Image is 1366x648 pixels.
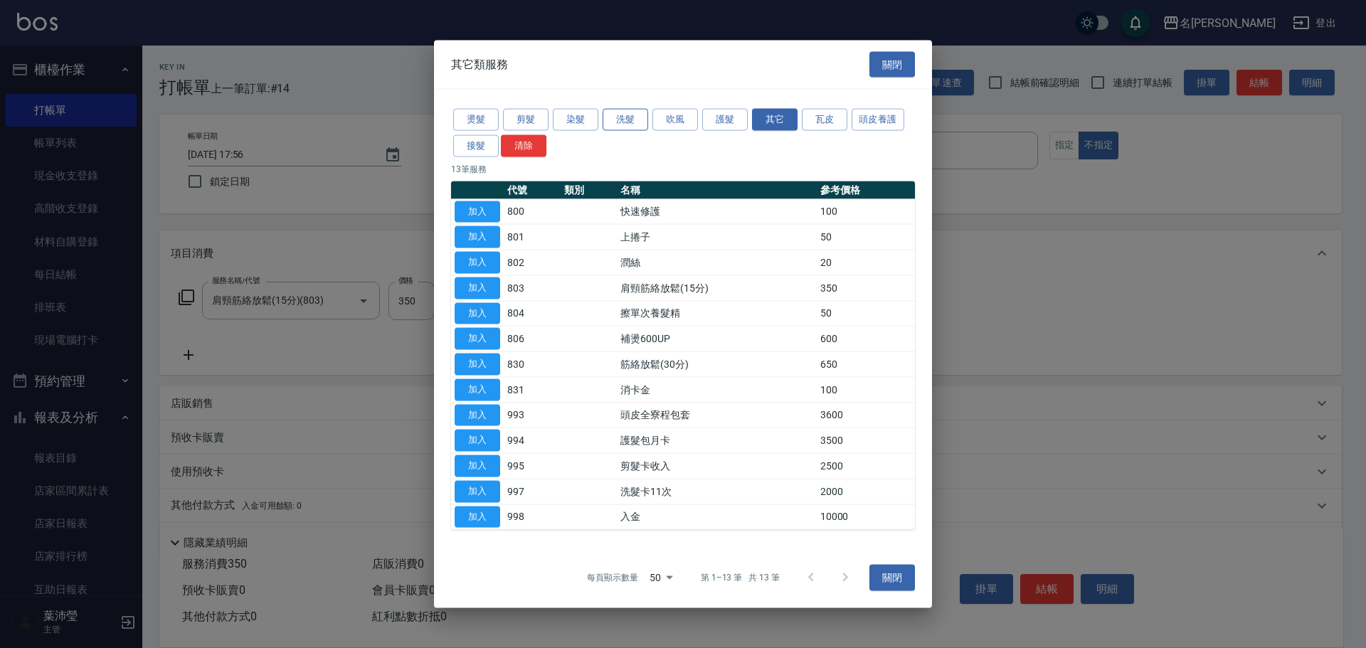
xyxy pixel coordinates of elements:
[561,181,618,199] th: 類別
[504,250,561,275] td: 802
[752,109,798,131] button: 其它
[503,109,549,131] button: 剪髮
[455,226,500,248] button: 加入
[617,479,816,504] td: 洗髮卡11次
[453,134,499,156] button: 接髮
[617,351,816,377] td: 筋絡放鬆(30分)
[455,430,500,452] button: 加入
[455,302,500,324] button: 加入
[455,252,500,274] button: 加入
[455,506,500,528] button: 加入
[617,250,816,275] td: 潤絲
[603,109,648,131] button: 洗髮
[455,328,500,350] button: 加入
[504,326,561,351] td: 806
[701,571,780,584] p: 第 1–13 筆 共 13 筆
[817,250,915,275] td: 20
[817,377,915,403] td: 100
[504,301,561,326] td: 804
[504,275,561,301] td: 803
[702,109,748,131] button: 護髮
[504,504,561,530] td: 998
[587,571,638,584] p: 每頁顯示數量
[617,181,816,199] th: 名稱
[817,504,915,530] td: 10000
[504,453,561,479] td: 995
[455,480,500,502] button: 加入
[817,427,915,453] td: 3500
[644,558,678,597] div: 50
[553,109,598,131] button: 染髮
[617,275,816,301] td: 肩頸筋絡放鬆(15分)
[869,51,915,78] button: 關閉
[817,301,915,326] td: 50
[617,326,816,351] td: 補燙600UP
[501,134,546,156] button: 清除
[504,199,561,225] td: 800
[817,181,915,199] th: 參考價格
[617,403,816,428] td: 頭皮全寮程包套
[869,565,915,591] button: 關閉
[504,181,561,199] th: 代號
[453,109,499,131] button: 燙髮
[617,377,816,403] td: 消卡金
[504,427,561,453] td: 994
[817,479,915,504] td: 2000
[504,479,561,504] td: 997
[652,109,698,131] button: 吹風
[455,455,500,477] button: 加入
[504,377,561,403] td: 831
[617,199,816,225] td: 快速修護
[617,504,816,530] td: 入金
[504,351,561,377] td: 830
[451,57,508,71] span: 其它類服務
[617,224,816,250] td: 上捲子
[817,453,915,479] td: 2500
[455,378,500,400] button: 加入
[817,351,915,377] td: 650
[455,277,500,299] button: 加入
[455,354,500,376] button: 加入
[504,403,561,428] td: 993
[817,403,915,428] td: 3600
[817,224,915,250] td: 50
[451,162,915,175] p: 13 筆服務
[617,453,816,479] td: 剪髮卡收入
[817,275,915,301] td: 350
[817,199,915,225] td: 100
[617,301,816,326] td: 擦單次養髮精
[504,224,561,250] td: 801
[802,109,847,131] button: 瓦皮
[617,427,816,453] td: 護髮包月卡
[852,109,904,131] button: 頭皮養護
[455,404,500,426] button: 加入
[455,201,500,223] button: 加入
[817,326,915,351] td: 600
